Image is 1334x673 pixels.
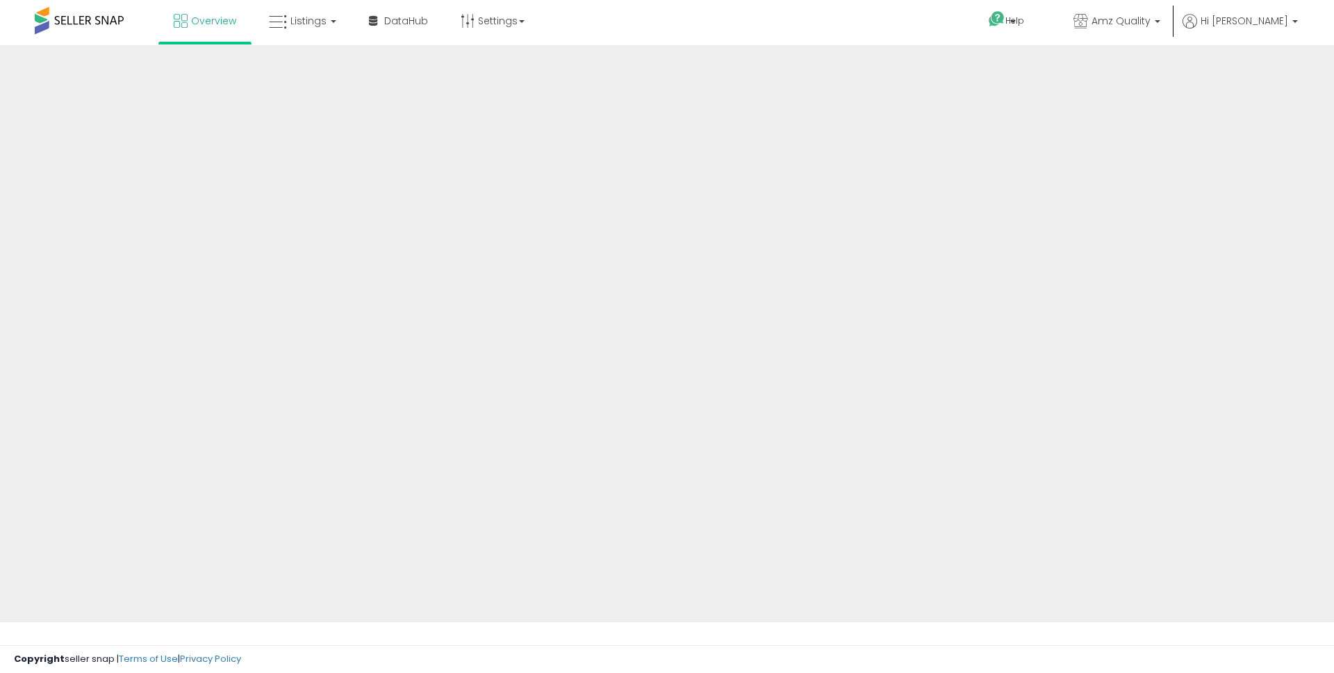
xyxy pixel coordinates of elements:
span: DataHub [384,14,428,28]
span: Overview [191,14,236,28]
span: Help [1005,15,1024,26]
i: Get Help [988,10,1005,28]
span: Amz Quality [1092,14,1151,28]
span: Hi [PERSON_NAME] [1201,14,1288,28]
span: Listings [290,14,327,28]
a: Hi [PERSON_NAME] [1183,14,1298,42]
